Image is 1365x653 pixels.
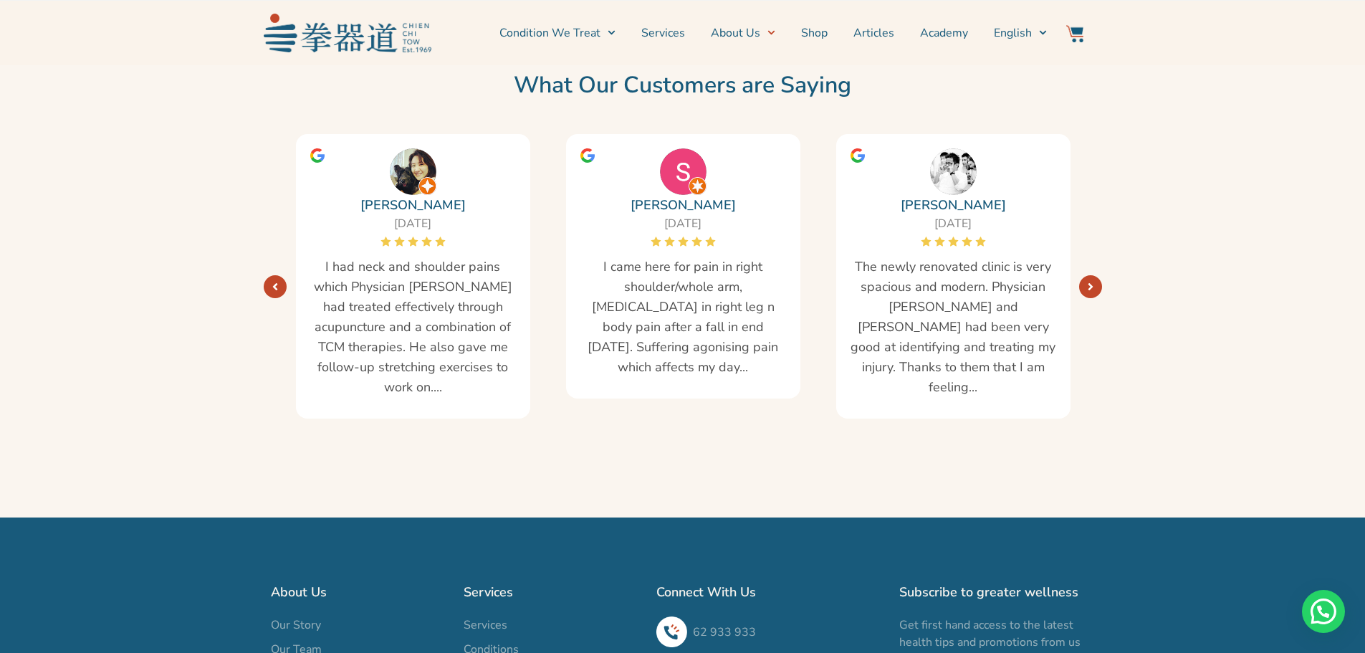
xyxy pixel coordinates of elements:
[994,24,1032,42] span: English
[851,257,1056,397] span: The newly renovated clinic is very spacious and modern. Physician [PERSON_NAME] and [PERSON_NAME]...
[580,257,786,377] span: I came here for pain in right shoulder/whole arm, [MEDICAL_DATA] in right leg n body pain after a...
[801,15,828,51] a: Shop
[899,582,1095,602] h2: Subscribe to greater wellness
[264,275,287,298] a: Next
[271,616,321,634] span: Our Story
[934,216,972,232] span: [DATE]
[271,71,1095,100] h2: What Our Customers are Saying
[439,15,1048,51] nav: Menu
[930,148,977,195] img: Beng Chuan Quek
[390,148,436,195] img: Li-Ling Sitoh
[664,216,701,232] span: [DATE]
[360,195,466,215] a: [PERSON_NAME]
[711,15,775,51] a: About Us
[853,15,894,51] a: Articles
[641,15,685,51] a: Services
[660,148,707,195] img: Saberah Khan
[271,582,449,602] h2: About Us
[899,616,1095,651] p: Get first hand access to the latest health tips and promotions from us
[901,195,1006,215] a: [PERSON_NAME]
[994,15,1047,51] a: English
[464,582,642,602] h2: Services
[656,582,885,602] h2: Connect With Us
[1066,25,1083,42] img: Website Icon-03
[1079,275,1102,298] a: Next
[499,15,616,51] a: Condition We Treat
[693,624,756,640] a: 62 933 933
[920,15,968,51] a: Academy
[394,216,431,232] span: [DATE]
[464,616,507,634] span: Services
[464,616,642,634] a: Services
[631,195,736,215] a: [PERSON_NAME]
[271,616,449,634] a: Our Story
[310,257,516,397] span: I had neck and shoulder pains which Physician [PERSON_NAME] had treated effectively through acupu...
